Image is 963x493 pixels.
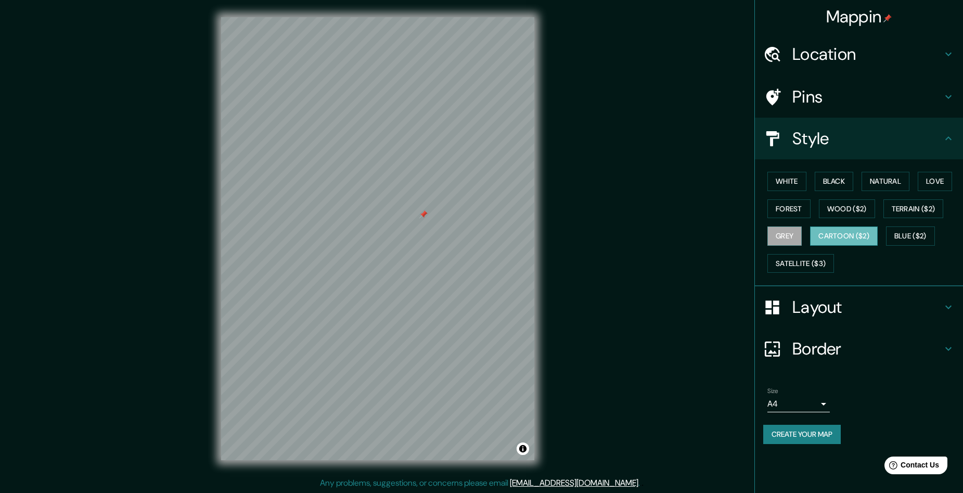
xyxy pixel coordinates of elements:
[641,477,644,489] div: .
[815,172,854,191] button: Black
[755,33,963,75] div: Location
[918,172,952,191] button: Love
[755,118,963,159] div: Style
[886,226,935,246] button: Blue ($2)
[510,477,638,488] a: [EMAIL_ADDRESS][DOMAIN_NAME]
[767,226,802,246] button: Grey
[767,172,806,191] button: White
[826,6,892,27] h4: Mappin
[792,86,942,107] h4: Pins
[640,477,641,489] div: .
[792,338,942,359] h4: Border
[767,199,811,219] button: Forest
[320,477,640,489] p: Any problems, suggestions, or concerns please email .
[755,286,963,328] div: Layout
[767,387,778,396] label: Size
[755,76,963,118] div: Pins
[763,425,841,444] button: Create your map
[792,297,942,318] h4: Layout
[819,199,875,219] button: Wood ($2)
[810,226,878,246] button: Cartoon ($2)
[767,254,834,273] button: Satellite ($3)
[755,328,963,370] div: Border
[792,44,942,65] h4: Location
[767,396,830,412] div: A4
[792,128,942,149] h4: Style
[517,443,529,455] button: Toggle attribution
[883,14,892,22] img: pin-icon.png
[883,199,944,219] button: Terrain ($2)
[862,172,909,191] button: Natural
[870,452,952,482] iframe: Help widget launcher
[221,17,534,460] canvas: Map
